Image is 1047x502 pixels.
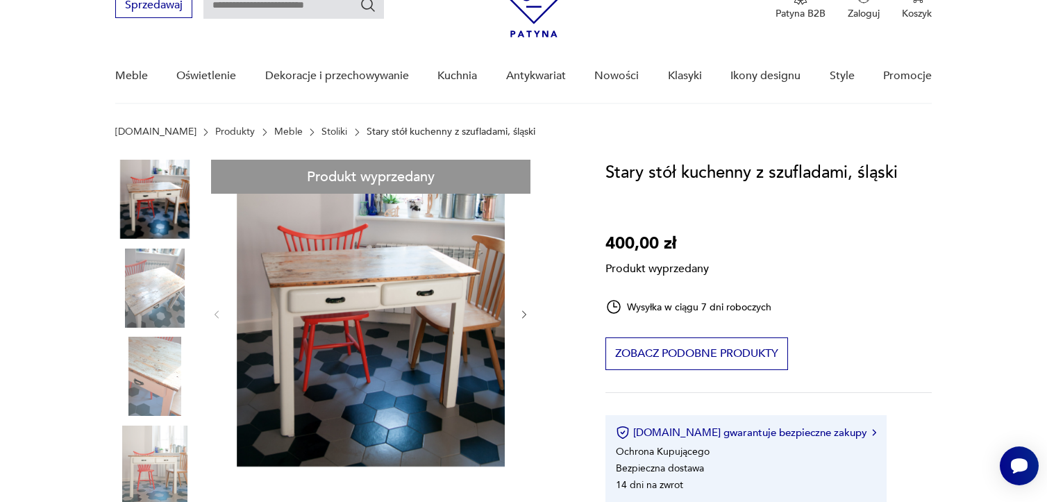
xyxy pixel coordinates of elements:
a: Ikony designu [730,49,801,103]
a: Nowości [594,49,639,103]
p: Zaloguj [848,7,880,20]
a: [DOMAIN_NAME] [115,126,196,137]
p: Produkt wyprzedany [605,257,709,276]
img: Ikona strzałki w prawo [872,429,876,436]
a: Produkty [215,126,255,137]
a: Kuchnia [437,49,477,103]
li: Bezpieczna dostawa [616,462,704,475]
a: Stoliki [321,126,347,137]
a: Sprzedawaj [115,1,192,11]
a: Meble [115,49,148,103]
img: Ikona certyfikatu [616,426,630,440]
a: Antykwariat [506,49,566,103]
a: Meble [274,126,303,137]
p: 400,00 zł [605,231,709,257]
iframe: Smartsupp widget button [1000,446,1039,485]
button: Zobacz podobne produkty [605,337,788,370]
button: [DOMAIN_NAME] gwarantuje bezpieczne zakupy [616,426,876,440]
li: Ochrona Kupującego [616,445,710,458]
h1: Stary stół kuchenny z szufladami, śląski [605,160,898,186]
div: Wysyłka w ciągu 7 dni roboczych [605,299,772,315]
li: 14 dni na zwrot [616,478,683,492]
a: Oświetlenie [176,49,236,103]
a: Style [830,49,855,103]
p: Stary stół kuchenny z szufladami, śląski [367,126,535,137]
a: Promocje [883,49,932,103]
a: Dekoracje i przechowywanie [265,49,409,103]
p: Koszyk [902,7,932,20]
p: Patyna B2B [776,7,826,20]
a: Klasyki [668,49,702,103]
